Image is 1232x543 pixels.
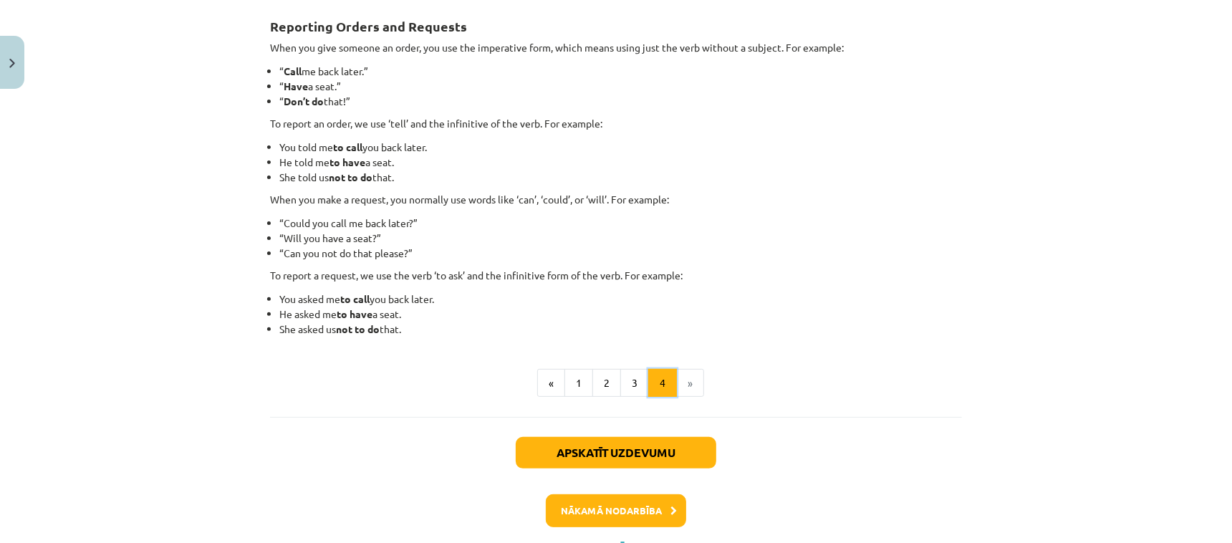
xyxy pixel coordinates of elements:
strong: not to do [336,322,380,335]
strong: to call [333,140,362,153]
li: “ that!” [279,94,962,109]
button: Apskatīt uzdevumu [516,437,716,468]
li: He told me a seat. [279,155,962,170]
li: “Could you call me back later?” [279,216,962,231]
p: To report an order, we use ‘tell’ and the infinitive of the verb. For example: [270,116,962,131]
strong: to have [337,307,372,320]
li: “ me back later.” [279,64,962,79]
li: You told me you back later. [279,140,962,155]
button: 2 [592,369,621,398]
strong: Call [284,64,302,77]
p: To report a request, we use the verb ‘to ask’ and the infinitive form of the verb. For example: [270,268,962,283]
p: When you give someone an order, you use the imperative form, which means using just the verb with... [270,40,962,55]
button: 1 [564,369,593,398]
li: He asked me a seat. [279,307,962,322]
li: You asked me you back later. [279,292,962,307]
strong: Have [284,80,308,92]
button: 3 [620,369,649,398]
li: “Will you have a seat?” [279,231,962,246]
strong: Reporting Orders and Requests [270,18,467,34]
li: She asked us that. [279,322,962,337]
strong: to have [329,155,365,168]
nav: Page navigation example [270,369,962,398]
img: icon-close-lesson-0947bae3869378f0d4975bcd49f059093ad1ed9edebbc8119c70593378902aed.svg [9,59,15,68]
p: When you make a request, you normally use words like ‘can’, ‘could’, or ‘will’. For example: [270,192,962,207]
strong: not to do [329,170,372,183]
button: « [537,369,565,398]
li: “ a seat.” [279,79,962,94]
strong: to call [340,292,370,305]
li: “Can you not do that please?” [279,246,962,261]
strong: Don’t do [284,95,324,107]
button: 4 [648,369,677,398]
button: Nākamā nodarbība [546,494,686,527]
li: She told us that. [279,170,962,185]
